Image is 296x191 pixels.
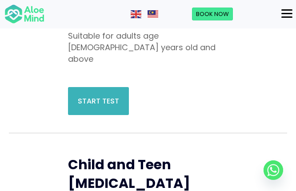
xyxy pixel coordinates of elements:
button: Menu [278,6,296,21]
span: Book Now [196,10,229,18]
a: English [131,9,142,18]
span: Start Test [78,96,119,106]
p: Suitable for adults age [DEMOGRAPHIC_DATA] years old and above [68,30,228,65]
a: Malay [148,9,159,18]
img: ms [148,10,158,18]
a: Start Test [68,87,129,115]
img: Aloe mind Logo [4,4,44,24]
a: Whatsapp [264,160,283,180]
img: en [131,10,141,18]
a: Book Now [192,8,233,21]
